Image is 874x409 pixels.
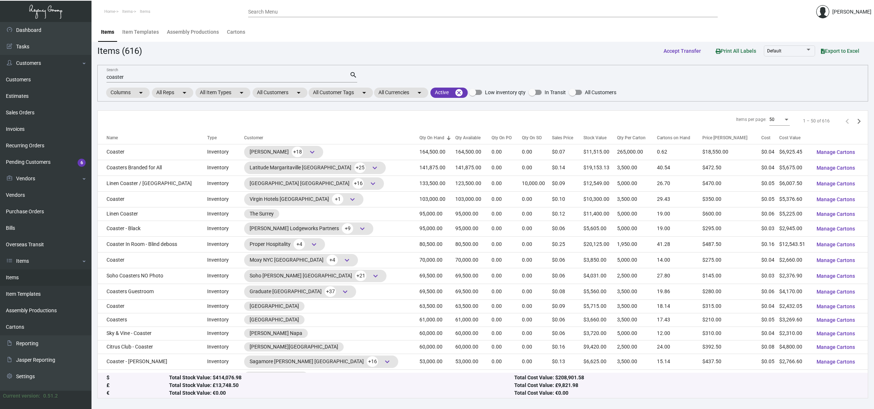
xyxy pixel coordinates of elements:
[811,222,861,235] button: Manage Cartons
[761,236,779,252] td: $0.16
[779,252,811,268] td: $2,660.00
[803,118,830,124] div: 1 – 50 of 616
[779,236,811,252] td: $12,543.51
[492,252,522,268] td: 0.00
[419,135,455,141] div: Qty On Hand
[107,135,207,141] div: Name
[250,270,381,281] div: Soho [PERSON_NAME] [GEOGRAPHIC_DATA]
[617,144,657,160] td: 265,000.00
[522,135,542,141] div: Qty On SO
[140,9,150,14] span: Items
[552,327,583,340] td: $0.06
[657,135,690,141] div: Cartons on Hand
[583,191,617,207] td: $10,300.00
[552,160,583,176] td: $0.14
[294,88,303,97] mat-icon: arrow_drop_down
[492,313,522,327] td: 0.00
[253,88,307,98] mat-chip: All Customers
[341,287,350,296] span: keyboard_arrow_down
[702,176,761,191] td: $470.00
[152,88,193,98] mat-chip: All Reps
[817,226,855,232] span: Manage Cartons
[811,161,861,174] button: Manage Cartons
[779,207,811,221] td: $5,225.00
[485,88,526,97] span: Low inventory qty
[415,88,424,97] mat-icon: arrow_drop_down
[664,48,701,54] span: Accept Transfer
[702,191,761,207] td: $350.00
[769,117,774,122] span: 50
[369,179,377,188] span: keyboard_arrow_down
[360,88,369,97] mat-icon: arrow_drop_down
[761,299,779,313] td: $0.04
[455,160,492,176] td: 141,875.00
[250,239,320,250] div: Proper Hospitality
[106,88,150,98] mat-chip: Columns
[552,221,583,236] td: $0.06
[811,355,861,368] button: Manage Cartons
[552,284,583,299] td: $0.08
[250,316,299,324] div: [GEOGRAPHIC_DATA]
[325,286,336,297] span: +37
[552,207,583,221] td: $0.12
[309,88,373,98] mat-chip: All Customer Tags
[657,327,702,340] td: 12.00
[779,327,811,340] td: $2,310.00
[455,176,492,191] td: 123,500.00
[522,284,552,299] td: 0.00
[455,135,481,141] div: Qty Available
[583,135,606,141] div: Stock Value
[122,9,133,14] span: Items
[207,207,244,221] td: Inventory
[492,207,522,221] td: 0.00
[207,144,244,160] td: Inventory
[492,284,522,299] td: 0.00
[371,272,380,280] span: keyboard_arrow_down
[817,181,855,187] span: Manage Cartons
[244,131,419,144] th: Customer
[811,254,861,267] button: Manage Cartons
[354,162,366,173] span: +25
[617,207,657,221] td: 5,000.00
[761,284,779,299] td: $0.06
[522,299,552,313] td: 0.00
[761,144,779,160] td: $0.04
[716,48,756,54] span: Print All Labels
[207,268,244,284] td: Inventory
[250,255,352,266] div: Moxy NYC [GEOGRAPHIC_DATA]
[761,176,779,191] td: $0.05
[352,178,364,189] span: +16
[98,207,207,221] td: Linen Coaster
[455,299,492,313] td: 63,500.00
[817,273,855,279] span: Manage Cartons
[657,313,702,327] td: 17.43
[821,48,859,54] span: Export to Excel
[817,317,855,323] span: Manage Cartons
[343,256,351,265] span: keyboard_arrow_down
[522,160,552,176] td: 0.00
[552,299,583,313] td: $0.09
[657,135,702,141] div: Cartons on Hand
[811,327,861,340] button: Manage Cartons
[583,284,617,299] td: $5,560.00
[492,144,522,160] td: 0.00
[492,191,522,207] td: 0.00
[779,221,811,236] td: $2,945.00
[207,160,244,176] td: Inventory
[250,162,380,173] div: Latitude Margaritaville [GEOGRAPHIC_DATA]
[207,191,244,207] td: Inventory
[736,116,766,123] div: Items per page:
[98,327,207,340] td: Sky & Vine - Coaster
[817,359,855,365] span: Manage Cartons
[308,148,317,156] span: keyboard_arrow_down
[617,160,657,176] td: 3,500.00
[583,299,617,313] td: $5,715.00
[455,221,492,236] td: 95,000.00
[355,270,366,281] span: +21
[583,176,617,191] td: $12,549.00
[811,300,861,313] button: Manage Cartons
[853,115,865,127] button: Next page
[370,163,379,172] span: keyboard_arrow_down
[492,135,512,141] div: Qty On PO
[702,236,761,252] td: $487.50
